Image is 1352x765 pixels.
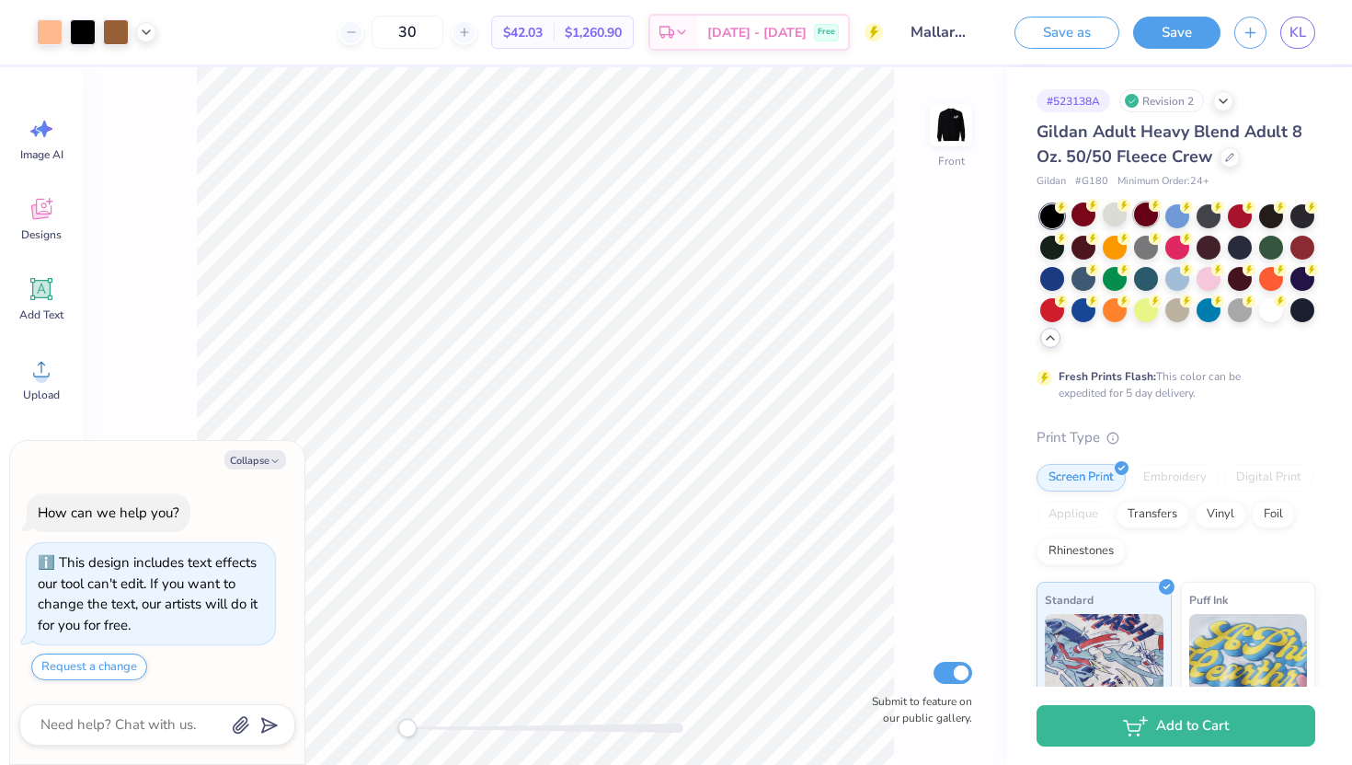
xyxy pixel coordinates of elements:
div: Vinyl [1195,501,1246,528]
button: Save [1133,17,1220,49]
span: Image AI [20,147,63,162]
div: # 523138A [1037,89,1110,112]
span: Free [818,26,835,39]
strong: Fresh Prints Flash: [1059,369,1156,384]
div: Digital Print [1224,464,1313,492]
span: $42.03 [503,23,543,42]
input: Untitled Design [897,14,987,51]
span: Upload [23,388,60,402]
img: Standard [1045,614,1163,706]
img: Front [933,107,969,144]
div: Embroidery [1131,464,1219,492]
div: Foil [1252,501,1295,528]
div: Revision 2 [1119,89,1204,112]
span: KL [1289,22,1306,43]
span: Minimum Order: 24 + [1117,174,1209,190]
span: Add Text [19,307,63,322]
div: This color can be expedited for 5 day delivery. [1059,368,1285,401]
div: Print Type [1037,427,1315,448]
span: Puff Ink [1189,590,1228,609]
button: Request a change [31,654,147,680]
span: $1,260.90 [565,23,622,42]
label: Submit to feature on our public gallery. [862,693,972,726]
span: # G180 [1075,174,1108,190]
div: Transfers [1116,501,1189,528]
button: Add to Cart [1037,705,1315,747]
div: Applique [1037,501,1110,528]
div: Rhinestones [1037,538,1126,565]
div: Front [938,153,965,169]
span: Standard [1045,590,1094,609]
div: This design includes text effects our tool can't edit. If you want to change the text, our artist... [38,553,258,634]
button: Collapse [224,450,286,469]
button: Save as [1014,17,1119,49]
span: Gildan [1037,174,1066,190]
a: KL [1280,17,1315,49]
div: Accessibility label [398,719,417,737]
div: Screen Print [1037,464,1126,492]
div: How can we help you? [38,504,179,522]
span: [DATE] - [DATE] [707,23,807,42]
img: Puff Ink [1189,614,1308,706]
input: – – [372,16,443,49]
span: Gildan Adult Heavy Blend Adult 8 Oz. 50/50 Fleece Crew [1037,121,1302,168]
span: Designs [21,227,62,242]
